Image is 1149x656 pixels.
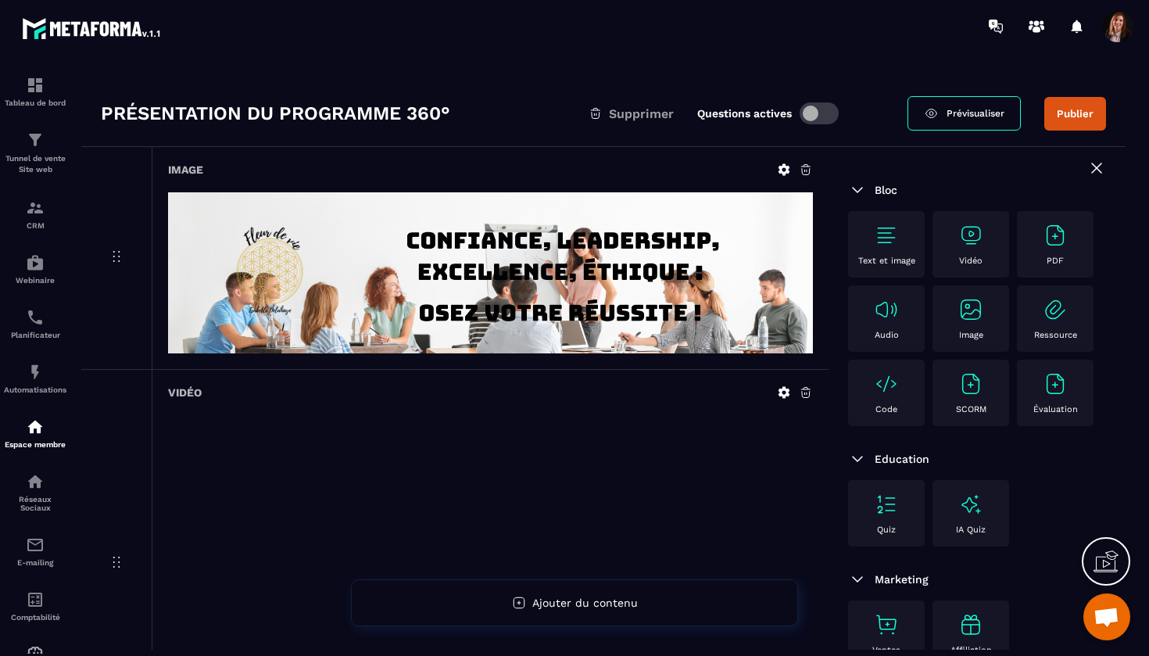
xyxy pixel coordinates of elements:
p: Évaluation [1033,404,1078,414]
img: social-network [26,472,45,491]
p: Webinaire [4,276,66,285]
img: automations [26,418,45,436]
h6: Vidéo [168,386,202,399]
span: Marketing [875,573,929,586]
p: SCORM [956,404,986,414]
img: automations [26,253,45,272]
span: Education [875,453,929,465]
p: Espace membre [4,440,66,449]
button: Publier [1044,97,1106,131]
p: Planificateur [4,331,66,339]
a: social-networksocial-networkRéseaux Sociaux [4,461,66,524]
p: Vidéo [959,256,983,266]
p: Réseaux Sociaux [4,495,66,512]
p: Image [959,330,983,340]
img: scheduler [26,308,45,327]
img: text-image no-wra [1043,223,1068,248]
p: Quiz [877,525,896,535]
label: Questions actives [697,107,792,120]
h6: Image [168,163,203,176]
img: text-image no-wra [958,223,983,248]
img: text-image no-wra [1043,297,1068,322]
img: logo [22,14,163,42]
img: text-image no-wra [874,297,899,322]
span: Supprimer [609,106,674,121]
p: Audio [875,330,899,340]
a: emailemailE-mailing [4,524,66,579]
h3: Présentation du programme 360° [101,101,450,126]
img: automations [26,363,45,382]
p: Ressource [1034,330,1077,340]
img: background [168,192,813,353]
a: automationsautomationsWebinaire [4,242,66,296]
a: formationformationTunnel de vente Site web [4,119,66,187]
p: Automatisations [4,385,66,394]
p: Tableau de bord [4,99,66,107]
p: Comptabilité [4,613,66,622]
img: arrow-down [848,181,867,199]
img: formation [26,199,45,217]
img: text-image [958,492,983,517]
p: IA Quiz [956,525,986,535]
img: text-image no-wra [874,612,899,637]
img: email [26,536,45,554]
p: CRM [4,221,66,230]
img: text-image no-wra [874,371,899,396]
a: automationsautomationsAutomatisations [4,351,66,406]
p: PDF [1047,256,1064,266]
a: Prévisualiser [907,96,1021,131]
img: text-image no-wra [874,492,899,517]
p: Tunnel de vente Site web [4,153,66,175]
img: text-image no-wra [958,371,983,396]
span: Bloc [875,184,897,196]
a: accountantaccountantComptabilité [4,579,66,633]
img: text-image no-wra [874,223,899,248]
span: Ajouter du contenu [532,597,638,609]
img: accountant [26,590,45,609]
a: schedulerschedulerPlanificateur [4,296,66,351]
img: formation [26,76,45,95]
a: formationformationTableau de bord [4,64,66,119]
img: text-image no-wra [1043,371,1068,396]
a: automationsautomationsEspace membre [4,406,66,461]
p: Ventes [872,645,900,655]
p: Affiliation [950,645,992,655]
img: arrow-down [848,570,867,589]
img: text-image [958,612,983,637]
img: text-image no-wra [958,297,983,322]
p: Code [875,404,897,414]
a: formationformationCRM [4,187,66,242]
img: arrow-down [848,450,867,468]
img: formation [26,131,45,149]
p: E-mailing [4,558,66,567]
div: Ouvrir le chat [1083,593,1130,640]
p: Text et image [858,256,915,266]
span: Prévisualiser [947,108,1004,119]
